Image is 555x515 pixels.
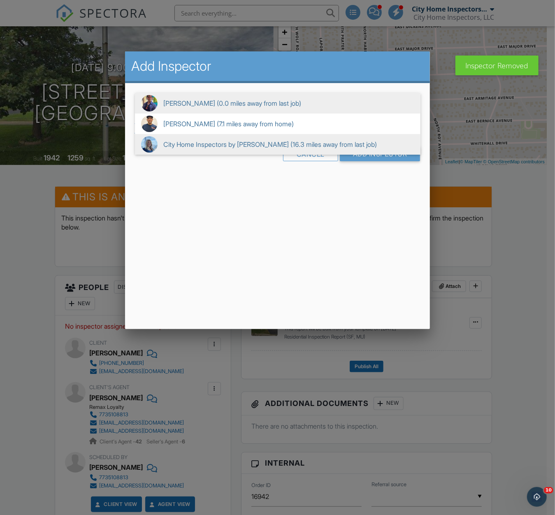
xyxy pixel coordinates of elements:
span: City Home Inspectors by [PERSON_NAME] (16.3 miles away from last job) [135,134,420,155]
span: [PERSON_NAME] (7.1 miles away from home) [135,114,420,134]
div: Inspector Removed [455,56,539,75]
h2: Add Inspector [132,58,424,74]
img: 20220404_11.06.32.jpg [141,136,158,153]
img: 219225159_1689895537887767_8619144168688409514_n.jpg [141,116,158,132]
span: [PERSON_NAME] (0.0 miles away from last job) [135,93,420,114]
span: 10 [544,487,553,494]
iframe: Intercom live chat [527,487,547,507]
img: 101544817_3473177186029731_4104832473945341952_n.jpg [141,95,158,111]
